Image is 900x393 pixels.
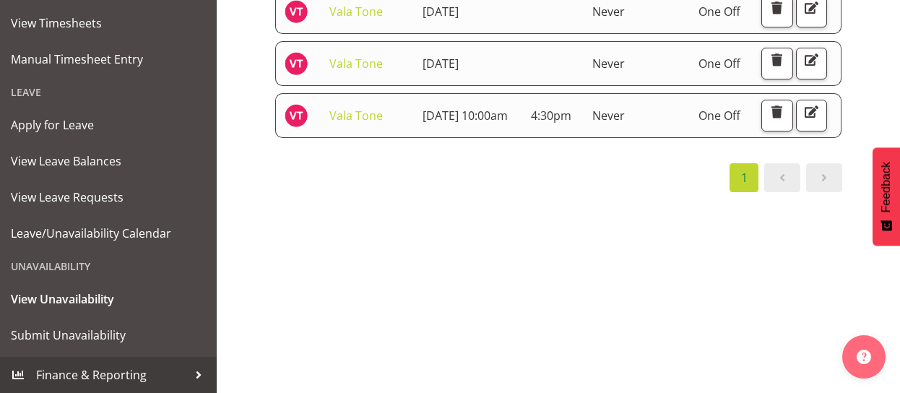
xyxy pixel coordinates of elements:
[285,104,308,127] img: vala-tone11405.jpg
[11,114,206,136] span: Apply for Leave
[796,100,828,131] button: Edit Unavailability
[11,186,206,208] span: View Leave Requests
[4,215,213,251] a: Leave/Unavailability Calendar
[880,162,893,212] span: Feedback
[4,317,213,353] a: Submit Unavailability
[873,147,900,246] button: Feedback - Show survey
[329,56,383,72] a: Vala Tone
[423,108,508,124] span: [DATE] 10:00am
[4,179,213,215] a: View Leave Requests
[592,108,625,124] span: Never
[4,281,213,317] a: View Unavailability
[4,251,213,281] div: Unavailability
[531,108,571,124] span: 4:30pm
[4,143,213,179] a: View Leave Balances
[761,100,793,131] button: Delete Unavailability
[4,77,213,107] div: Leave
[423,56,459,72] span: [DATE]
[4,41,213,77] a: Manual Timesheet Entry
[11,150,206,172] span: View Leave Balances
[592,4,625,20] span: Never
[796,48,828,79] button: Edit Unavailability
[11,223,206,244] span: Leave/Unavailability Calendar
[4,5,213,41] a: View Timesheets
[285,52,308,75] img: vala-tone11405.jpg
[11,288,206,310] span: View Unavailability
[423,4,459,20] span: [DATE]
[4,107,213,143] a: Apply for Leave
[36,364,188,386] span: Finance & Reporting
[698,108,740,124] span: One Off
[592,56,625,72] span: Never
[11,12,206,34] span: View Timesheets
[698,4,740,20] span: One Off
[329,4,383,20] a: Vala Tone
[11,324,206,346] span: Submit Unavailability
[857,350,871,364] img: help-xxl-2.png
[761,48,793,79] button: Delete Unavailability
[11,48,206,70] span: Manual Timesheet Entry
[698,56,740,72] span: One Off
[329,108,383,124] a: Vala Tone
